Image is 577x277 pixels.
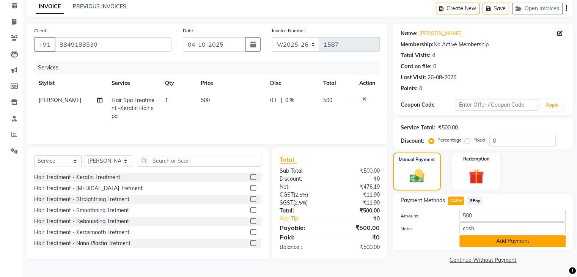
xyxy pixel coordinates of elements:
label: Redemption [463,156,489,162]
div: 0 [433,63,436,71]
label: Amount: [395,212,454,219]
div: Name: [401,30,418,38]
div: ₹500.00 [438,124,458,132]
a: [PERSON_NAME] [419,30,462,38]
th: Qty [160,75,196,92]
span: CGST [280,191,294,198]
th: Price [196,75,266,92]
input: Amount [459,210,566,222]
a: Continue Without Payment [395,256,572,264]
span: Hair Spa Treatment -Keratin Hair spa [112,97,154,120]
span: 0 F [270,96,278,104]
input: Enter Offer / Coupon Code [456,99,538,111]
img: _cash.svg [405,168,429,184]
div: Hair Treatment - Nano Plastia Tretment [34,239,130,247]
a: Add Tip [274,215,339,223]
div: ₹500.00 [330,167,385,175]
a: PREVIOUS INVOICES [73,3,126,10]
img: _gift.svg [464,167,489,186]
th: Disc [266,75,319,92]
th: Stylist [34,75,107,92]
div: Last Visit: [401,74,426,82]
input: Add Note [459,222,566,234]
div: Payable: [274,223,330,232]
div: ₹0 [339,215,385,223]
div: Membership: [401,41,434,49]
span: | [281,96,282,104]
div: Hair Treatment - Smoothning Tretment [34,206,129,214]
div: Hair Treatment - Keratin Treatment [34,173,120,181]
button: Add Payment [459,235,566,247]
button: Save [483,3,509,14]
label: Fixed [473,137,485,143]
button: Create New [436,3,480,14]
span: [PERSON_NAME] [39,97,81,104]
div: Net: [274,183,330,191]
div: ₹476.19 [330,183,385,191]
div: Paid: [274,233,330,242]
span: GPay [467,197,483,205]
label: Percentage [437,137,462,143]
div: Card on file: [401,63,432,71]
div: ₹0 [330,175,385,183]
div: Balance : [274,243,330,251]
div: Coupon Code [401,101,456,109]
span: 500 [323,97,332,104]
th: Action [355,75,380,92]
input: Search or Scan [138,155,261,167]
label: Note: [395,225,454,232]
label: Client [34,27,46,34]
button: Open Invoices [512,3,563,14]
th: Service [107,75,160,92]
span: 2.5% [295,200,306,206]
div: ( ) [274,199,330,207]
th: Total [319,75,355,92]
div: Points: [401,85,418,93]
div: ( ) [274,191,330,199]
div: Discount: [274,175,330,183]
label: Date [183,27,193,34]
div: 4 [432,52,435,60]
div: Total: [274,207,330,215]
input: Search by Name/Mobile/Email/Code [55,37,171,52]
div: Services [35,61,385,75]
span: CASH [448,197,464,205]
div: Discount: [401,137,424,145]
div: No Active Membership [401,41,566,49]
label: Manual Payment [399,156,435,163]
span: 1 [165,97,168,104]
span: Payment Methods [401,197,445,205]
span: 0 % [285,96,294,104]
div: Service Total: [401,124,435,132]
div: 26-08-2025 [428,74,456,82]
div: Hair Treatment - Straightning Tretment [34,195,129,203]
span: Total [280,156,297,164]
div: ₹500.00 [330,207,385,215]
div: Hair Treatment - [MEDICAL_DATA] Tretment [34,184,143,192]
div: Total Visits: [401,52,431,60]
span: SGST [280,199,293,206]
div: Hair Treatment - Rebounding Tretment [34,217,129,225]
div: ₹11.90 [330,191,385,199]
button: Apply [541,99,563,111]
span: 500 [201,97,210,104]
div: ₹500.00 [330,243,385,251]
div: ₹500.00 [330,223,385,232]
button: +91 [34,37,55,52]
div: 0 [419,85,422,93]
span: 2.5% [295,192,307,198]
div: ₹11.90 [330,199,385,207]
div: Hair Treatment - Kerasmooth Tretment [34,228,129,236]
div: ₹0 [330,233,385,242]
label: Invoice Number [272,27,305,34]
div: Sub Total: [274,167,330,175]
